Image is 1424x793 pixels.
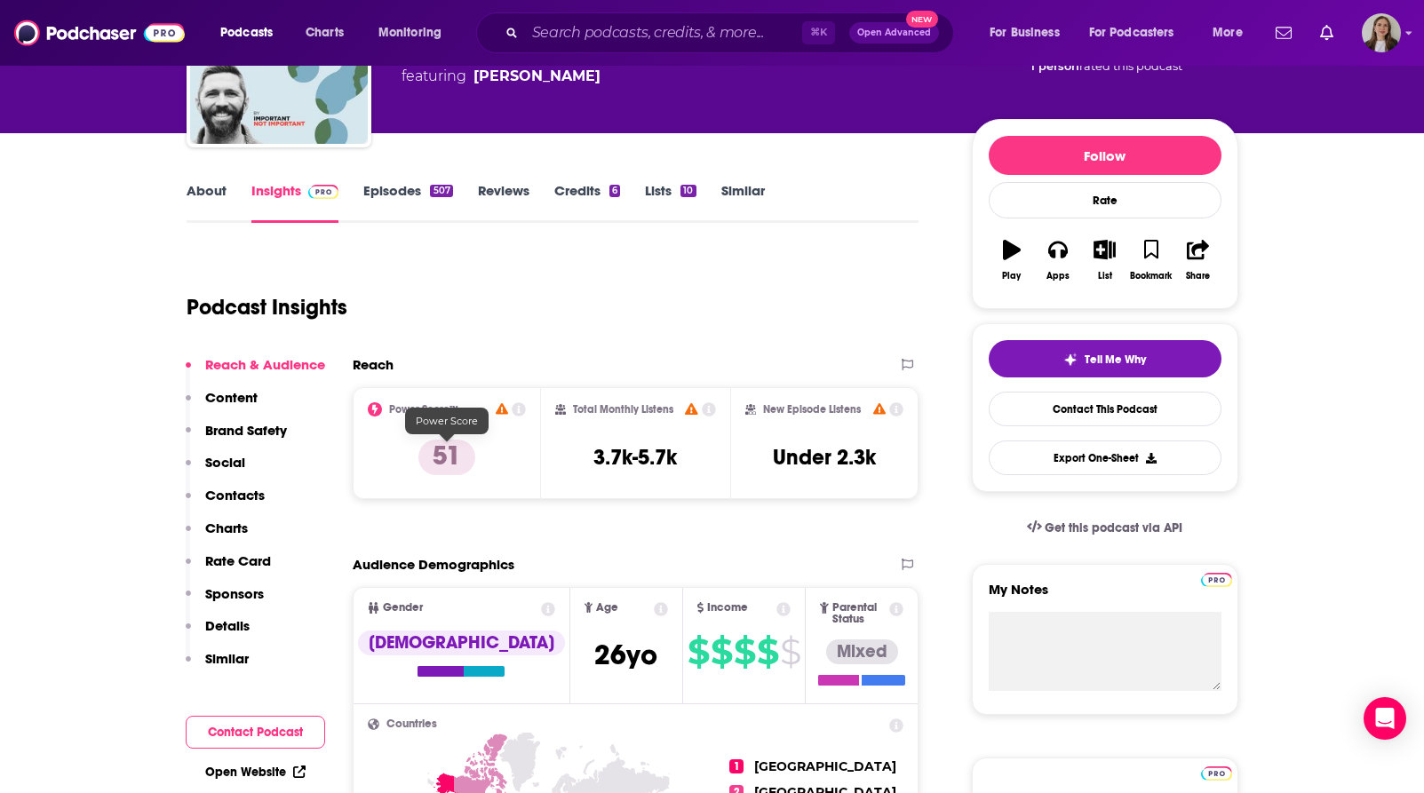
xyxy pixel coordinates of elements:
div: Apps [1046,271,1070,282]
img: Podchaser - Follow, Share and Rate Podcasts [14,16,185,50]
a: InsightsPodchaser Pro [251,182,339,223]
h3: 3.7k-5.7k [593,444,677,471]
button: open menu [1078,19,1200,47]
button: Brand Safety [186,422,287,455]
div: 507 [430,185,452,197]
button: Charts [186,519,248,552]
span: 26 yo [594,638,657,672]
p: Reach & Audience [205,356,325,373]
span: Countries [386,718,437,730]
a: Pro website [1201,764,1232,781]
input: Search podcasts, credits, & more... [525,19,802,47]
p: Social [205,454,245,471]
button: Show profile menu [1362,13,1401,52]
button: Share [1174,228,1221,292]
img: Podchaser Pro [1201,573,1232,587]
span: 1 [729,759,744,773]
button: Details [186,617,250,650]
p: Details [205,617,250,634]
span: Parental Status [832,602,887,625]
span: Logged in as IsabelleNovak [1362,13,1401,52]
span: rated this podcast [1079,59,1182,73]
span: Gender [383,602,423,614]
p: Brand Safety [205,422,287,439]
span: Tell Me Why [1085,353,1146,367]
button: List [1081,228,1127,292]
a: Get this podcast via API [1013,506,1197,550]
a: Contact This Podcast [989,392,1221,426]
button: Similar [186,650,249,683]
a: Episodes507 [363,182,452,223]
button: Apps [1035,228,1081,292]
h3: Under 2.3k [773,444,876,471]
button: open menu [1200,19,1265,47]
button: Bookmark [1128,228,1174,292]
span: Monitoring [378,20,442,45]
div: Play [1002,271,1021,282]
span: Open Advanced [857,28,931,37]
button: Open AdvancedNew [849,22,939,44]
button: open menu [208,19,296,47]
button: open menu [977,19,1082,47]
a: About [187,182,227,223]
span: Get this podcast via API [1045,520,1182,535]
div: Mixed [826,639,898,664]
img: Podchaser Pro [1201,766,1232,781]
span: $ [780,638,800,666]
span: ⌘ K [802,21,835,44]
span: $ [711,638,732,666]
div: A weekly podcast [402,44,745,87]
label: My Notes [989,581,1221,612]
div: 10 [680,185,696,197]
a: Reviews [478,182,529,223]
span: featuring [402,66,745,87]
h2: Reach [353,356,394,373]
span: Income [707,602,748,614]
h2: New Episode Listens [763,403,861,416]
span: New [906,11,938,28]
span: Podcasts [220,20,273,45]
div: Rate [989,182,1221,218]
button: tell me why sparkleTell Me Why [989,340,1221,377]
button: Rate Card [186,552,271,585]
a: Quinn Emmett [473,66,601,87]
p: Content [205,389,258,406]
h2: Power Score™ [389,403,458,416]
button: Social [186,454,245,487]
h2: Total Monthly Listens [573,403,673,416]
p: Contacts [205,487,265,504]
div: Power Score [405,408,489,434]
a: Show notifications dropdown [1313,18,1340,48]
div: 6 [609,185,620,197]
div: Search podcasts, credits, & more... [493,12,971,53]
button: Sponsors [186,585,264,618]
span: $ [688,638,709,666]
img: Podchaser Pro [308,185,339,199]
p: Similar [205,650,249,667]
span: Age [596,602,618,614]
h2: Audience Demographics [353,556,514,573]
span: 1 person [1030,59,1079,73]
a: Similar [721,182,765,223]
h1: Podcast Insights [187,294,347,321]
div: [DEMOGRAPHIC_DATA] [358,630,565,655]
div: List [1098,271,1112,282]
button: Follow [989,136,1221,175]
button: Reach & Audience [186,356,325,389]
a: Charts [294,19,354,47]
span: For Podcasters [1089,20,1174,45]
div: Open Intercom Messenger [1364,697,1406,740]
span: More [1213,20,1243,45]
span: For Business [990,20,1060,45]
p: 51 [418,440,475,475]
span: $ [734,638,755,666]
a: Open Website [205,765,306,780]
p: Sponsors [205,585,264,602]
a: Lists10 [645,182,696,223]
img: tell me why sparkle [1063,353,1078,367]
button: Contact Podcast [186,716,325,749]
a: Show notifications dropdown [1269,18,1299,48]
p: Charts [205,519,248,536]
img: User Profile [1362,13,1401,52]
